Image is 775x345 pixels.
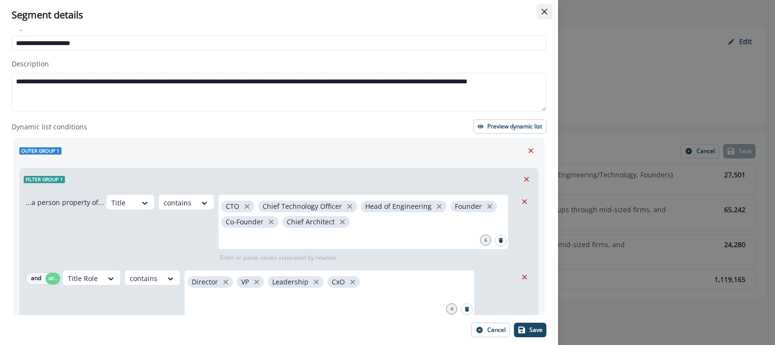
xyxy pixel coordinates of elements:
[471,323,510,337] button: Cancel
[311,277,321,287] button: close
[519,172,534,187] button: Remove
[537,4,552,19] button: Close
[12,59,49,69] p: Description
[338,217,347,227] button: close
[263,203,342,211] p: Chief Technology Officer
[266,217,276,227] button: close
[480,235,491,246] div: 6
[272,278,309,286] p: Leadership
[241,278,249,286] p: VP
[487,327,506,333] p: Cancel
[26,197,104,207] p: ...a person property of...
[226,218,263,226] p: Co-Founder
[12,122,87,132] p: Dynamic list conditions
[332,278,345,286] p: CxO
[242,202,252,211] button: close
[365,203,432,211] p: Head of Engineering
[461,303,473,315] button: Search
[517,194,532,209] button: Remove
[523,143,539,158] button: Remove
[345,202,355,211] button: close
[19,147,62,155] span: Outer group 1
[26,273,46,284] button: and
[473,119,546,134] button: Preview dynamic list
[455,203,482,211] p: Founder
[218,253,338,262] p: Enter or paste values separated by newline
[485,202,495,211] button: close
[517,270,532,284] button: Remove
[192,278,218,286] p: Director
[226,203,239,211] p: CTO
[446,303,457,314] div: 4
[514,323,546,337] button: Save
[24,176,65,183] span: Filter group 1
[529,327,542,333] p: Save
[348,277,357,287] button: close
[487,123,542,130] p: Preview dynamic list
[46,273,60,284] button: or..
[287,218,335,226] p: Chief Architect
[221,277,231,287] button: close
[252,277,262,287] button: close
[434,202,444,211] button: close
[495,235,507,246] button: Search
[12,8,546,22] div: Segment details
